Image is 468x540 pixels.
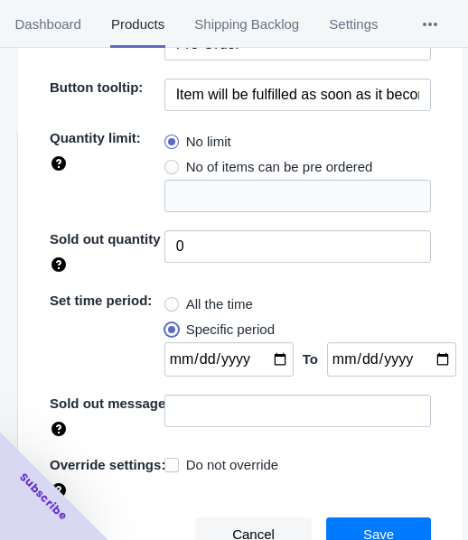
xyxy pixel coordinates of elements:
[50,231,160,247] span: Sold out quantity
[50,293,152,308] span: Set time period:
[110,1,164,48] span: Products
[50,130,141,145] span: Quantity limit:
[186,158,373,176] span: No of items can be pre ordered
[329,1,379,48] span: Settings
[303,351,318,367] span: To
[16,470,70,524] span: Subscribe
[50,396,170,411] span: Sold out message:
[50,79,143,95] span: Button tooltip:
[393,1,467,48] button: More tabs
[186,456,279,474] span: Do not override
[194,1,300,48] span: Shipping Backlog
[186,295,253,313] span: All the time
[14,1,81,48] span: Dashboard
[186,133,231,151] span: No limit
[186,321,275,339] span: Specific period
